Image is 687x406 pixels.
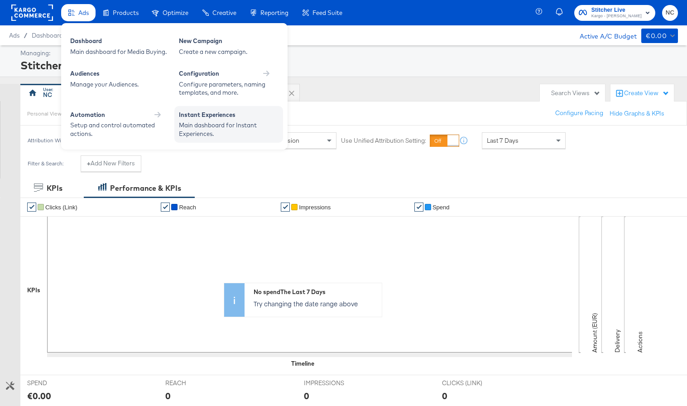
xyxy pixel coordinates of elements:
[254,288,377,296] div: No spend The Last 7 Days
[179,204,196,211] span: Reach
[281,203,290,212] a: ✔
[27,379,95,387] span: SPEND
[9,32,19,39] span: Ads
[591,5,642,15] span: Stitcher Live
[110,183,181,193] div: Performance & KPIs
[414,203,423,212] a: ✔
[113,9,139,16] span: Products
[27,137,76,144] div: Attribution Window:
[20,49,676,58] div: Managing:
[81,155,141,172] button: +Add New Filters
[442,379,510,387] span: CLICKS (LINK)
[551,89,601,97] div: Search Views
[32,32,63,39] a: Dashboard
[341,136,426,145] label: Use Unified Attribution Setting:
[161,203,170,212] a: ✔
[304,389,309,402] div: 0
[299,204,331,211] span: Impressions
[666,8,674,18] span: NC
[45,204,77,211] span: Clicks (Link)
[212,9,236,16] span: Creative
[47,183,62,193] div: KPIs
[19,32,32,39] span: /
[27,110,82,117] div: Personal View Actions:
[641,29,678,43] button: €0.00
[487,136,519,145] span: Last 7 Days
[549,105,610,121] button: Configure Pacing
[624,89,669,98] div: Create View
[432,204,450,211] span: Spend
[163,9,188,16] span: Optimize
[312,9,342,16] span: Feed Suite
[165,379,233,387] span: REACH
[87,159,91,168] strong: +
[43,91,52,99] div: NC
[165,389,171,402] div: 0
[570,29,637,42] div: Active A/C Budget
[304,379,372,387] span: IMPRESSIONS
[610,109,664,118] button: Hide Graphs & KPIs
[591,13,642,20] span: Kargo - [PERSON_NAME]
[27,203,36,212] a: ✔
[260,9,288,16] span: Reporting
[662,5,678,21] button: NC
[20,58,676,73] div: Stitcher Live
[646,30,667,42] div: €0.00
[254,299,377,308] p: Try changing the date range above
[27,389,51,402] div: €0.00
[78,9,89,16] span: Ads
[442,389,447,402] div: 0
[27,160,64,167] div: Filter & Search:
[574,5,655,21] button: Stitcher LiveKargo - [PERSON_NAME]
